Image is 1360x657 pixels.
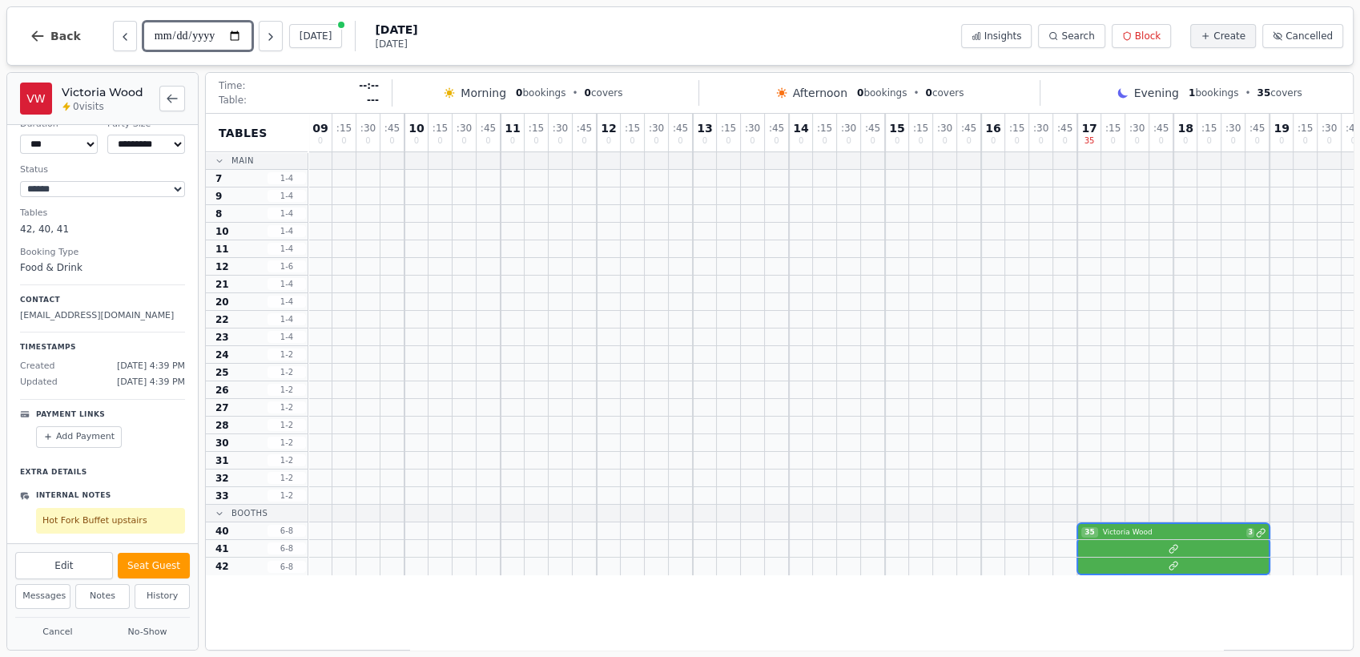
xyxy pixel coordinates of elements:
[457,123,472,133] span: : 30
[215,208,222,220] span: 8
[117,360,185,373] span: [DATE] 4:39 PM
[572,87,577,99] span: •
[1249,123,1265,133] span: : 45
[215,560,229,573] span: 42
[822,137,827,145] span: 0
[1081,527,1098,538] span: 35
[865,123,880,133] span: : 45
[268,208,306,220] span: 1 - 4
[15,552,113,579] button: Edit
[697,123,712,134] span: 13
[510,137,515,145] span: 0
[625,123,640,133] span: : 15
[1189,87,1238,99] span: bookings
[365,137,370,145] span: 0
[774,137,779,145] span: 0
[268,296,306,308] span: 1 - 4
[1326,137,1331,145] span: 0
[966,137,971,145] span: 0
[1201,123,1217,133] span: : 15
[219,79,245,92] span: Time:
[1061,30,1094,42] span: Search
[215,296,229,308] span: 20
[516,87,522,99] span: 0
[678,137,682,145] span: 0
[268,384,306,396] span: 1 - 2
[215,278,229,291] span: 21
[1057,123,1072,133] span: : 45
[219,94,247,107] span: Table:
[118,553,190,578] button: Seat Guest
[857,87,863,99] span: 0
[268,525,306,537] span: 6 - 8
[384,123,400,133] span: : 45
[375,22,417,38] span: [DATE]
[895,137,899,145] span: 0
[375,38,417,50] span: [DATE]
[215,472,229,485] span: 32
[15,623,100,643] button: Cancel
[529,123,544,133] span: : 15
[268,225,306,237] span: 1 - 4
[577,123,592,133] span: : 45
[268,331,306,343] span: 1 - 4
[268,490,306,502] span: 1 - 2
[1273,123,1289,134] span: 19
[215,349,229,361] span: 24
[408,123,424,134] span: 10
[1135,30,1161,42] span: Block
[215,243,229,256] span: 11
[336,123,352,133] span: : 15
[799,137,803,145] span: 0
[461,137,466,145] span: 0
[437,137,442,145] span: 0
[268,419,306,431] span: 1 - 2
[984,30,1022,42] span: Insights
[461,85,506,101] span: Morning
[601,123,616,134] span: 12
[1254,137,1259,145] span: 0
[1257,87,1270,99] span: 35
[20,118,98,131] dt: Duration
[36,490,111,502] p: Internal Notes
[649,123,664,133] span: : 30
[961,123,976,133] span: : 45
[942,137,947,145] span: 0
[105,623,190,643] button: No-Show
[107,118,185,131] dt: Party Size
[359,79,379,92] span: --:--
[1033,123,1048,133] span: : 30
[841,123,856,133] span: : 30
[268,172,306,184] span: 1 - 4
[20,246,185,260] dt: Booking Type
[1158,137,1163,145] span: 0
[1110,137,1115,145] span: 0
[20,83,52,115] div: VW
[673,123,688,133] span: : 45
[1279,137,1284,145] span: 0
[75,584,131,609] button: Notes
[1129,123,1145,133] span: : 30
[1009,123,1024,133] span: : 15
[268,260,306,272] span: 1 - 6
[219,125,268,141] span: Tables
[702,137,707,145] span: 0
[215,401,229,414] span: 27
[793,123,808,134] span: 14
[73,100,104,113] span: 0 visits
[584,87,622,99] span: covers
[1081,123,1096,134] span: 17
[215,419,229,432] span: 28
[268,278,306,290] span: 1 - 4
[1153,123,1169,133] span: : 45
[1038,137,1043,145] span: 0
[215,190,222,203] span: 9
[961,24,1032,48] button: Insights
[42,514,179,528] p: Hot Fork Buffet upstairs
[1134,137,1139,145] span: 0
[268,401,306,413] span: 1 - 2
[268,472,306,484] span: 1 - 2
[20,222,185,236] dd: 42, 40, 41
[341,137,346,145] span: 0
[268,437,306,449] span: 1 - 2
